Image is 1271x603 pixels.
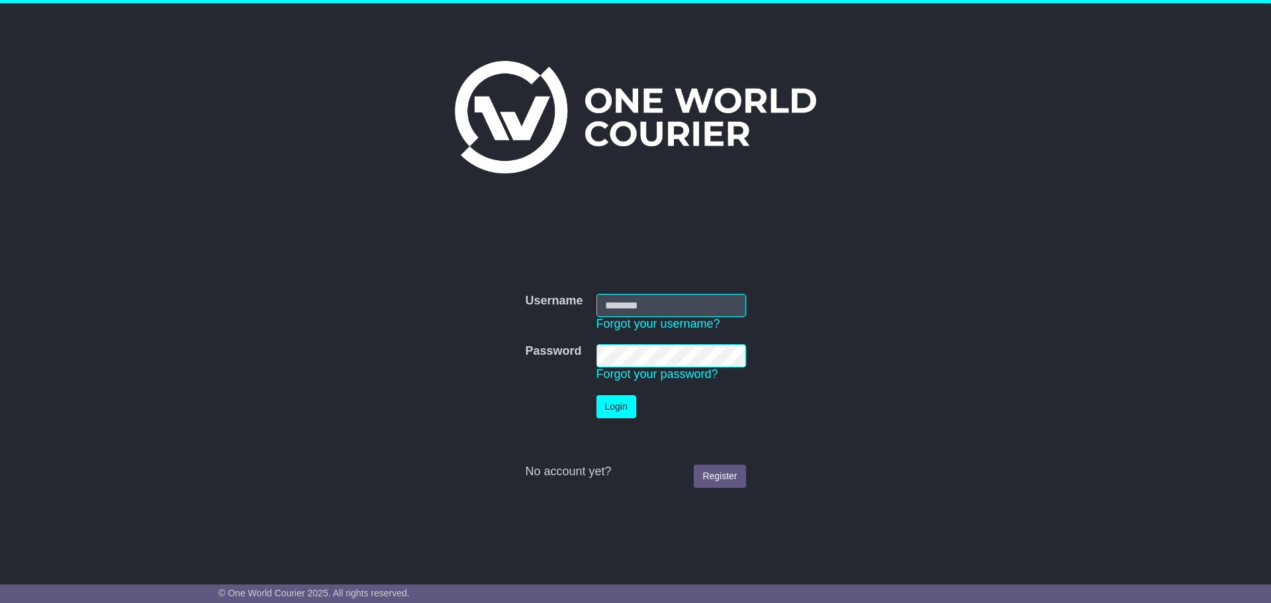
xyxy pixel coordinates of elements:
span: © One World Courier 2025. All rights reserved. [218,588,410,598]
button: Login [596,395,636,418]
a: Forgot your password? [596,367,718,381]
a: Register [694,465,745,488]
img: One World [455,61,816,173]
label: Username [525,294,583,308]
label: Password [525,344,581,359]
div: No account yet? [525,465,745,479]
a: Forgot your username? [596,317,720,330]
